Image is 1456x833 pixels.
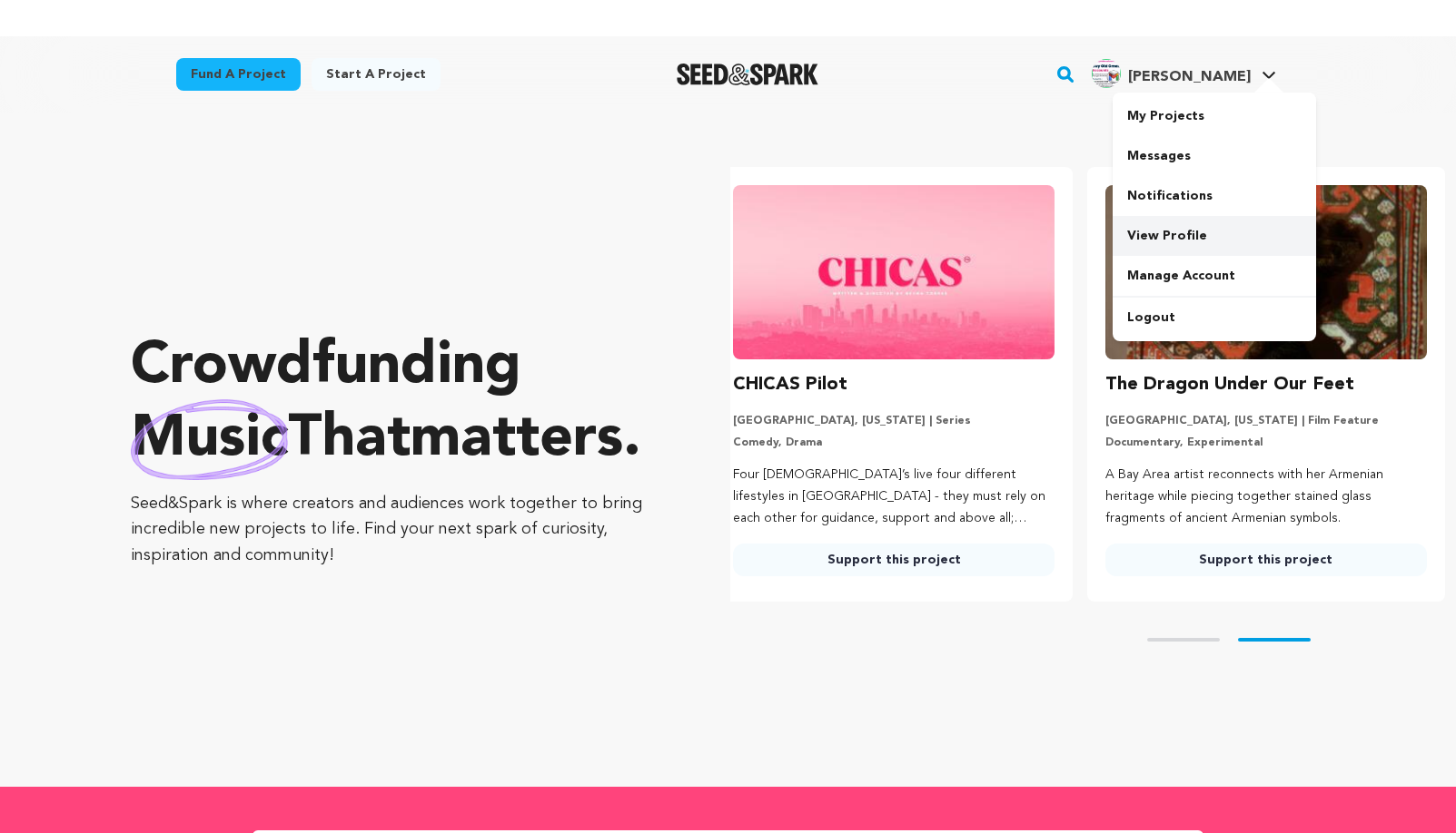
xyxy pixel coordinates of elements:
[1105,414,1427,428] p: [GEOGRAPHIC_DATA], [US_STATE] | Film Feature
[1105,544,1427,576] a: Support this project
[733,414,1055,428] p: [GEOGRAPHIC_DATA], [US_STATE] | Series
[181,105,195,120] img: tab_keywords_by_traffic_grey.svg
[29,29,44,44] img: logo_orange.svg
[1113,136,1316,176] a: Messages
[131,399,288,480] img: hand sketched image
[1088,55,1280,88] a: Calloway R.'s Profile
[1113,298,1316,338] a: Logout
[1092,59,1251,88] div: Calloway R.'s Profile
[51,29,89,44] div: v 4.0.25
[47,47,200,62] div: Domain: [DOMAIN_NAME]
[1105,185,1427,359] img: The Dragon Under Our Feet image
[411,411,623,469] span: matters
[1113,176,1316,216] a: Notifications
[131,491,658,569] p: Seed&Spark is where creators and audiences work together to bring incredible new projects to life...
[1105,465,1427,529] p: A Bay Area artist reconnects with her Armenian heritage while piecing together stained glass frag...
[1113,96,1316,136] a: My Projects
[201,107,306,119] div: Keywords by Traffic
[1105,436,1427,450] p: Documentary, Experimental
[49,105,64,120] img: tab_domain_overview_orange.svg
[176,58,301,91] a: Fund a project
[733,436,1055,450] p: Comedy, Drama
[131,331,658,476] p: Crowdfunding that .
[733,370,847,399] h3: CHICAS Pilot
[1088,55,1280,93] span: Calloway R.'s Profile
[1105,370,1354,399] h3: The Dragon Under Our Feet
[677,64,819,85] img: Seed&Spark Logo Dark Mode
[1113,216,1316,256] a: View Profile
[733,185,1055,359] img: CHICAS Pilot image
[733,465,1055,529] p: Four [DEMOGRAPHIC_DATA]’s live four different lifestyles in [GEOGRAPHIC_DATA] - they must rely on...
[1128,70,1251,84] span: [PERSON_NAME]
[1092,59,1121,88] img: d426bf395c2db945.png
[1113,256,1316,296] a: Manage Account
[312,58,441,91] a: Start a project
[69,107,163,119] div: Domain Overview
[677,64,819,85] a: Seed&Spark Homepage
[29,47,44,62] img: website_grey.svg
[733,544,1055,576] a: Support this project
